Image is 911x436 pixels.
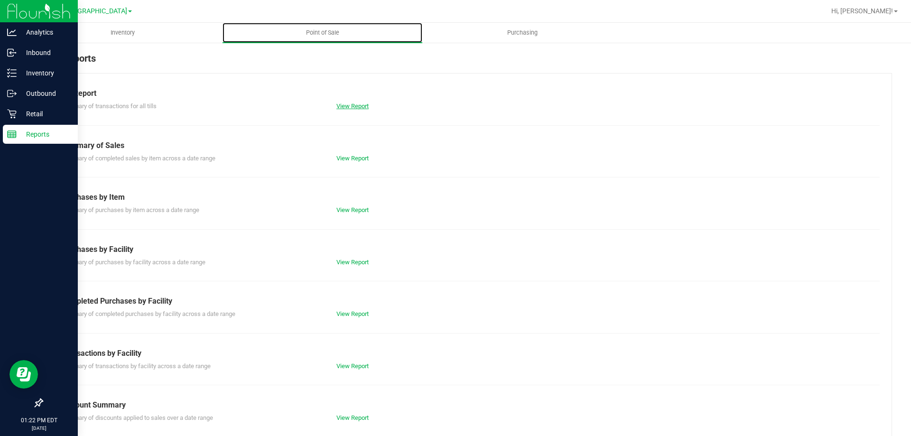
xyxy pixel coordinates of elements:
inline-svg: Analytics [7,28,17,37]
span: Summary of transactions by facility across a date range [61,362,211,370]
div: Purchases by Facility [61,244,873,255]
span: Summary of transactions for all tills [61,102,157,110]
span: Summary of completed purchases by facility across a date range [61,310,235,317]
p: Inventory [17,67,74,79]
inline-svg: Inbound [7,48,17,57]
div: Completed Purchases by Facility [61,296,873,307]
p: Retail [17,108,74,120]
a: View Report [336,414,369,421]
div: Discount Summary [61,399,873,411]
span: Summary of completed sales by item across a date range [61,155,215,162]
p: Analytics [17,27,74,38]
p: [DATE] [4,425,74,432]
a: Purchasing [422,23,622,43]
span: Point of Sale [293,28,352,37]
div: Transactions by Facility [61,348,873,359]
a: Point of Sale [223,23,422,43]
p: Outbound [17,88,74,99]
inline-svg: Inventory [7,68,17,78]
a: View Report [336,206,369,213]
p: Inbound [17,47,74,58]
inline-svg: Reports [7,130,17,139]
span: Hi, [PERSON_NAME]! [831,7,893,15]
a: Inventory [23,23,223,43]
span: Inventory [98,28,148,37]
p: Reports [17,129,74,140]
span: [GEOGRAPHIC_DATA] [62,7,127,15]
div: Till Report [61,88,873,99]
inline-svg: Retail [7,109,17,119]
a: View Report [336,155,369,162]
a: View Report [336,362,369,370]
div: POS Reports [42,51,892,73]
span: Summary of purchases by item across a date range [61,206,199,213]
inline-svg: Outbound [7,89,17,98]
a: View Report [336,259,369,266]
div: Summary of Sales [61,140,873,151]
p: 01:22 PM EDT [4,416,74,425]
a: View Report [336,310,369,317]
iframe: Resource center [9,360,38,389]
span: Summary of purchases by facility across a date range [61,259,205,266]
span: Summary of discounts applied to sales over a date range [61,414,213,421]
div: Purchases by Item [61,192,873,203]
a: View Report [336,102,369,110]
span: Purchasing [494,28,550,37]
